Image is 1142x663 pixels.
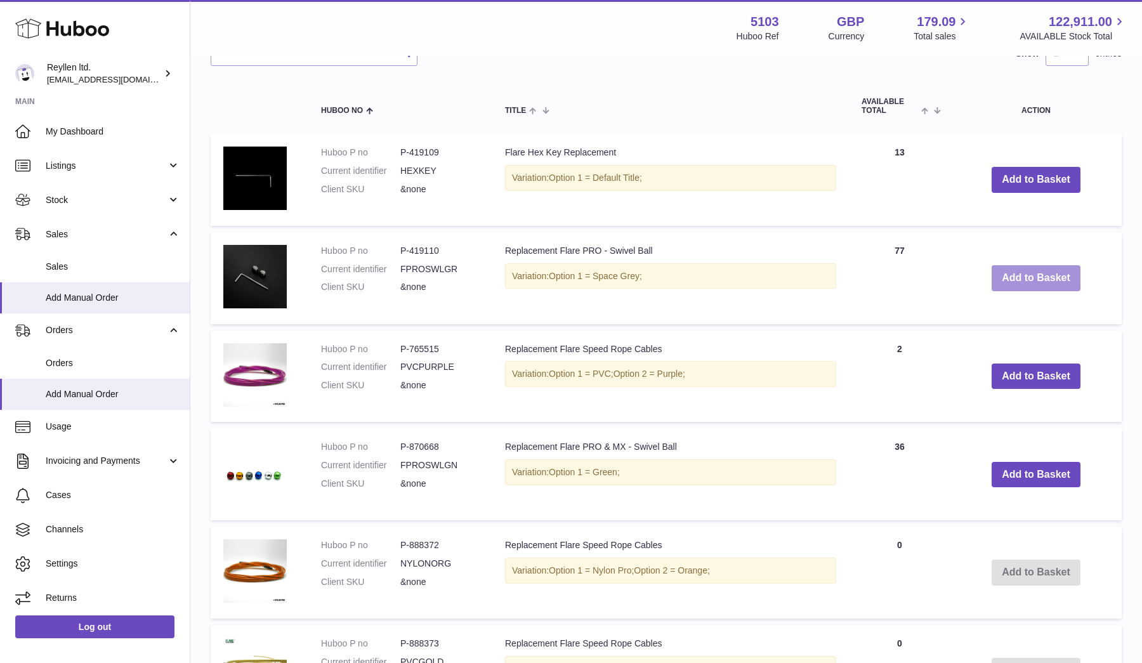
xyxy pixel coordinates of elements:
[46,592,180,604] span: Returns
[917,13,955,30] span: 179.09
[321,183,400,195] dt: Client SKU
[321,147,400,159] dt: Huboo P no
[15,615,174,638] a: Log out
[46,261,180,273] span: Sales
[47,74,187,84] span: [EMAIL_ADDRESS][DOMAIN_NAME]
[505,459,836,485] div: Variation:
[46,558,180,570] span: Settings
[400,263,480,275] dd: FPROSWLGR
[549,271,642,281] span: Option 1 = Space Grey;
[400,459,480,471] dd: FPROSWLGN
[549,565,634,575] span: Option 1 = Nylon Pro;
[321,107,363,115] span: Huboo no
[505,165,836,191] div: Variation:
[321,441,400,453] dt: Huboo P no
[46,228,167,240] span: Sales
[321,343,400,355] dt: Huboo P no
[400,343,480,355] dd: P-765515
[400,361,480,373] dd: PVCPURPLE
[992,364,1080,390] button: Add to Basket
[223,343,287,407] img: Replacement Flare Speed Rope Cables
[400,558,480,570] dd: NYLONORG
[321,576,400,588] dt: Client SKU
[46,126,180,138] span: My Dashboard
[505,107,526,115] span: Title
[400,379,480,391] dd: &none
[400,539,480,551] dd: P-888372
[829,30,865,43] div: Currency
[634,565,709,575] span: Option 2 = Orange;
[321,165,400,177] dt: Current identifier
[849,331,950,423] td: 2
[321,379,400,391] dt: Client SKU
[914,30,970,43] span: Total sales
[492,527,849,619] td: Replacement Flare Speed Rope Cables
[46,421,180,433] span: Usage
[46,388,180,400] span: Add Manual Order
[1020,30,1127,43] span: AVAILABLE Stock Total
[849,134,950,226] td: 13
[400,165,480,177] dd: HEXKEY
[1020,13,1127,43] a: 122,911.00 AVAILABLE Stock Total
[321,281,400,293] dt: Client SKU
[321,361,400,373] dt: Current identifier
[549,369,614,379] span: Option 1 = PVC;
[992,265,1080,291] button: Add to Basket
[400,245,480,257] dd: P-419110
[751,13,779,30] strong: 5103
[46,160,167,172] span: Listings
[549,467,620,477] span: Option 1 = Green;
[321,478,400,490] dt: Client SKU
[46,357,180,369] span: Orders
[992,462,1080,488] button: Add to Basket
[549,173,642,183] span: Option 1 = Default Title;
[47,62,161,86] div: Reyllen ltd.
[737,30,779,43] div: Huboo Ref
[992,167,1080,193] button: Add to Basket
[492,331,849,423] td: Replacement Flare Speed Rope Cables
[15,64,34,83] img: reyllen@reyllen.com
[46,292,180,304] span: Add Manual Order
[950,85,1122,127] th: Action
[492,134,849,226] td: Flare Hex Key Replacement
[46,194,167,206] span: Stock
[505,558,836,584] div: Variation:
[400,638,480,650] dd: P-888373
[321,263,400,275] dt: Current identifier
[46,324,167,336] span: Orders
[223,441,287,504] img: Replacement Flare PRO & MX - Swivel Ball
[400,183,480,195] dd: &none
[492,232,849,324] td: Replacement Flare PRO - Swivel Ball
[223,147,287,210] img: Flare Hex Key Replacement
[400,576,480,588] dd: &none
[223,245,287,308] img: Replacement Flare PRO - Swivel Ball
[849,232,950,324] td: 77
[400,478,480,490] dd: &none
[862,98,918,114] span: AVAILABLE Total
[223,539,287,603] img: Replacement Flare Speed Rope Cables
[46,455,167,467] span: Invoicing and Payments
[321,638,400,650] dt: Huboo P no
[46,523,180,535] span: Channels
[321,539,400,551] dt: Huboo P no
[505,263,836,289] div: Variation:
[321,245,400,257] dt: Huboo P no
[321,558,400,570] dt: Current identifier
[614,369,685,379] span: Option 2 = Purple;
[849,428,950,520] td: 36
[400,441,480,453] dd: P-870668
[505,361,836,387] div: Variation:
[400,281,480,293] dd: &none
[914,13,970,43] a: 179.09 Total sales
[400,147,480,159] dd: P-419109
[837,13,864,30] strong: GBP
[849,527,950,619] td: 0
[492,428,849,520] td: Replacement Flare PRO & MX - Swivel Ball
[321,459,400,471] dt: Current identifier
[46,489,180,501] span: Cases
[1049,13,1112,30] span: 122,911.00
